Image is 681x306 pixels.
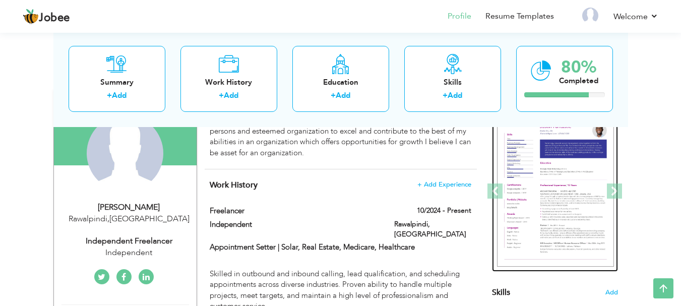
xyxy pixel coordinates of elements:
[77,77,157,87] div: Summary
[559,58,598,75] div: 80%
[23,9,39,25] img: jobee.io
[210,206,379,216] label: Freelancer
[61,213,197,225] div: Rawalpindi [GEOGRAPHIC_DATA]
[210,180,471,190] h4: This helps to show the companies you have worked for.
[448,11,471,22] a: Profile
[23,9,70,25] a: Jobee
[61,235,197,247] div: Independent Freelancer
[61,247,197,259] div: Independent
[107,90,112,101] label: +
[224,90,238,100] a: Add
[443,90,448,101] label: +
[210,115,471,158] div: Wan to work in challenging environment to enhance capabilities under senior persons and esteemed ...
[87,115,163,192] img: Hamza Munir
[448,90,462,100] a: Add
[107,213,109,224] span: ,
[300,77,381,87] div: Education
[417,181,471,188] span: + Add Experience
[559,75,598,86] div: Completed
[336,90,350,100] a: Add
[613,11,658,23] a: Welcome
[210,179,258,191] span: Work History
[210,219,379,230] label: Independent
[219,90,224,101] label: +
[39,13,70,24] span: Jobee
[582,8,598,24] img: Profile Img
[210,242,415,252] strong: Appointment Setter | Solar, Real Estate, Medicare, Healthcare
[331,90,336,101] label: +
[412,77,493,87] div: Skills
[485,11,554,22] a: Resume Templates
[394,219,471,239] label: Rawalpindi, [GEOGRAPHIC_DATA]
[417,206,471,216] label: 10/2024 - Present
[605,288,618,297] span: Add
[61,202,197,213] div: [PERSON_NAME]
[189,77,269,87] div: Work History
[492,287,510,298] span: Skills
[112,90,127,100] a: Add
